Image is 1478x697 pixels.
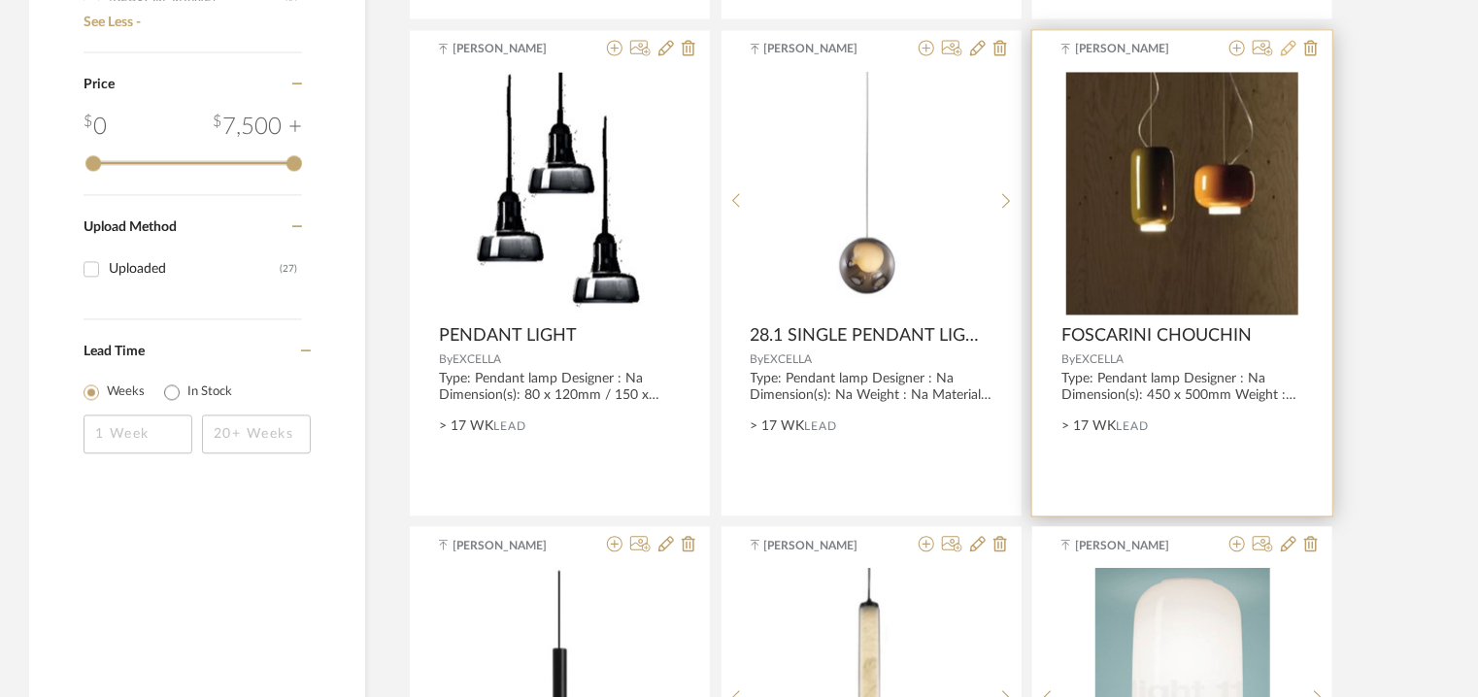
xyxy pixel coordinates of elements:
[107,382,145,402] label: Weeks
[805,419,838,433] span: Lead
[1061,353,1075,365] span: By
[1075,353,1124,365] span: EXCELLA
[439,416,493,437] span: > 17 WK
[202,415,311,453] input: 20+ Weeks
[823,72,921,315] img: 28.1 SINGLE PENDANT LIGHT
[453,40,575,57] span: [PERSON_NAME]
[751,72,991,315] div: 0
[474,72,646,315] img: PENDANT LIGHT
[84,78,115,91] span: Price
[213,110,302,145] div: 7,500 +
[751,416,805,437] span: > 17 WK
[1061,325,1252,347] span: FOSCARINI CHOUCHIN
[1061,72,1303,315] div: 0
[84,110,107,145] div: 0
[84,345,145,358] span: Lead Time
[1061,371,1303,404] div: Type: Pendant lamp Designer : Na Dimension(s): 450 x 500mm Weight : Na Materials & Finish: .Na Mo...
[439,371,681,404] div: Type: Pendant lamp Designer : Na Dimension(s): 80 x 120mm / 150 x 150mm Weight : Na Materials & F...
[109,253,280,284] div: Uploaded
[439,325,577,347] span: PENDANT LIGHT
[1061,416,1116,437] span: > 17 WK
[84,415,192,453] input: 1 Week
[1075,40,1197,57] span: [PERSON_NAME]
[764,40,887,57] span: [PERSON_NAME]
[751,325,985,347] span: 28.1 SINGLE PENDANT LIGHT
[764,537,887,554] span: [PERSON_NAME]
[751,353,764,365] span: By
[751,371,992,404] div: Type: Pendant lamp Designer : Na Dimension(s): Na Weight : Na Materials & Finish: .Na Mounting : ...
[1116,419,1149,433] span: Lead
[280,253,297,284] div: (27)
[453,353,501,365] span: EXCELLA
[439,353,453,365] span: By
[764,353,813,365] span: EXCELLA
[1066,72,1298,315] img: FOSCARINI CHOUCHIN
[84,220,177,234] span: Upload Method
[493,419,526,433] span: Lead
[187,382,232,402] label: In Stock
[1075,537,1197,554] span: [PERSON_NAME]
[453,537,575,554] span: [PERSON_NAME]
